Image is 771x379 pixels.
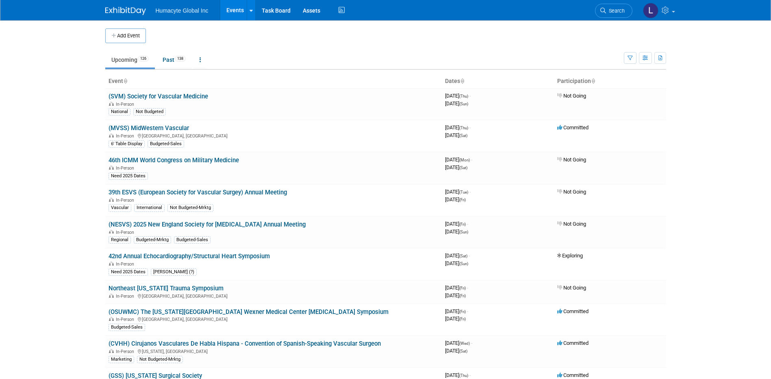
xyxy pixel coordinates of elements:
img: In-Person Event [109,133,114,137]
span: In-Person [116,349,137,354]
span: - [469,93,471,99]
span: 138 [175,56,186,62]
th: Event [105,74,442,88]
a: (MVSS) MidWestern Vascular [109,124,189,132]
a: Past138 [156,52,192,68]
img: In-Person Event [109,166,114,170]
span: [DATE] [445,229,468,235]
img: ExhibitDay [105,7,146,15]
div: [PERSON_NAME] (?) [151,268,197,276]
div: [GEOGRAPHIC_DATA], [GEOGRAPHIC_DATA] [109,316,439,322]
th: Dates [442,74,554,88]
span: In-Person [116,102,137,107]
span: [DATE] [445,253,470,259]
span: [DATE] [445,221,468,227]
span: (Fri) [459,286,466,290]
span: In-Person [116,133,137,139]
span: (Thu) [459,373,468,378]
img: In-Person Event [109,230,114,234]
a: Sort by Participation Type [591,78,595,84]
span: (Fri) [459,198,466,202]
span: (Sat) [459,349,467,353]
div: Budgeted-Sales [148,140,184,148]
a: (CVHH) Cirujanos Vasculares De Habla Hispana - Convention of Spanish-Speaking Vascular Surgeon [109,340,381,347]
span: - [471,340,472,346]
div: [GEOGRAPHIC_DATA], [GEOGRAPHIC_DATA] [109,132,439,139]
span: 126 [138,56,149,62]
div: International [134,204,165,211]
span: - [469,253,470,259]
a: Search [595,4,632,18]
span: [DATE] [445,164,467,170]
span: (Thu) [459,94,468,98]
span: [DATE] [445,308,468,314]
div: Not Budgeted [133,108,166,115]
span: - [469,189,471,195]
img: In-Person Event [109,317,114,321]
div: [GEOGRAPHIC_DATA], [GEOGRAPHIC_DATA] [109,292,439,299]
a: Sort by Event Name [123,78,127,84]
span: Humacyte Global Inc [156,7,208,14]
div: [US_STATE], [GEOGRAPHIC_DATA] [109,348,439,354]
a: 46th ICMM World Congress on Military Medicine [109,157,239,164]
span: In-Person [116,166,137,171]
span: Not Going [557,189,586,195]
span: (Fri) [459,294,466,298]
a: 39th ESVS (European Society for Vascular Surgey) Annual Meeting [109,189,287,196]
span: (Sun) [459,230,468,234]
span: Not Going [557,157,586,163]
a: Upcoming126 [105,52,155,68]
span: [DATE] [445,316,466,322]
span: [DATE] [445,189,471,195]
span: [DATE] [445,348,467,354]
div: Vascular [109,204,131,211]
span: - [469,124,471,131]
a: Sort by Start Date [460,78,464,84]
div: 6' Table Display [109,140,145,148]
span: - [467,308,468,314]
a: (SVM) Society for Vascular Medicine [109,93,208,100]
img: In-Person Event [109,261,114,266]
a: (NESVS) 2025 New England Society for [MEDICAL_DATA] Annual Meeting [109,221,306,228]
span: [DATE] [445,157,472,163]
span: Committed [557,372,589,378]
span: In-Person [116,198,137,203]
div: Marketing [109,356,134,363]
span: [DATE] [445,340,472,346]
span: (Sat) [459,254,467,258]
span: - [467,285,468,291]
span: In-Person [116,230,137,235]
img: In-Person Event [109,102,114,106]
span: [DATE] [445,285,468,291]
span: (Sat) [459,166,467,170]
span: Not Going [557,221,586,227]
a: 42nd Annual Echocardiography/Structural Heart Symposium [109,253,270,260]
span: (Thu) [459,126,468,130]
th: Participation [554,74,666,88]
span: [DATE] [445,100,468,107]
span: Not Going [557,285,586,291]
span: In-Person [116,261,137,267]
span: [DATE] [445,196,466,203]
span: [DATE] [445,372,471,378]
span: (Sat) [459,133,467,138]
a: (OSUWMC) The [US_STATE][GEOGRAPHIC_DATA] Wexner Medical Center [MEDICAL_DATA] Symposium [109,308,389,316]
span: Exploring [557,253,583,259]
span: In-Person [116,294,137,299]
span: [DATE] [445,260,468,266]
span: (Fri) [459,309,466,314]
span: In-Person [116,317,137,322]
div: Need 2025 Dates [109,268,148,276]
span: (Mon) [459,158,470,162]
span: Committed [557,308,589,314]
span: (Fri) [459,317,466,321]
a: Northeast [US_STATE] Trauma Symposium [109,285,224,292]
div: Need 2025 Dates [109,172,148,180]
span: Committed [557,124,589,131]
div: Not Budgeted-Mrktg [137,356,183,363]
img: In-Person Event [109,294,114,298]
img: Linda Hamilton [643,3,658,18]
div: Budgeted-Sales [109,324,145,331]
span: (Fri) [459,222,466,227]
span: [DATE] [445,132,467,138]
